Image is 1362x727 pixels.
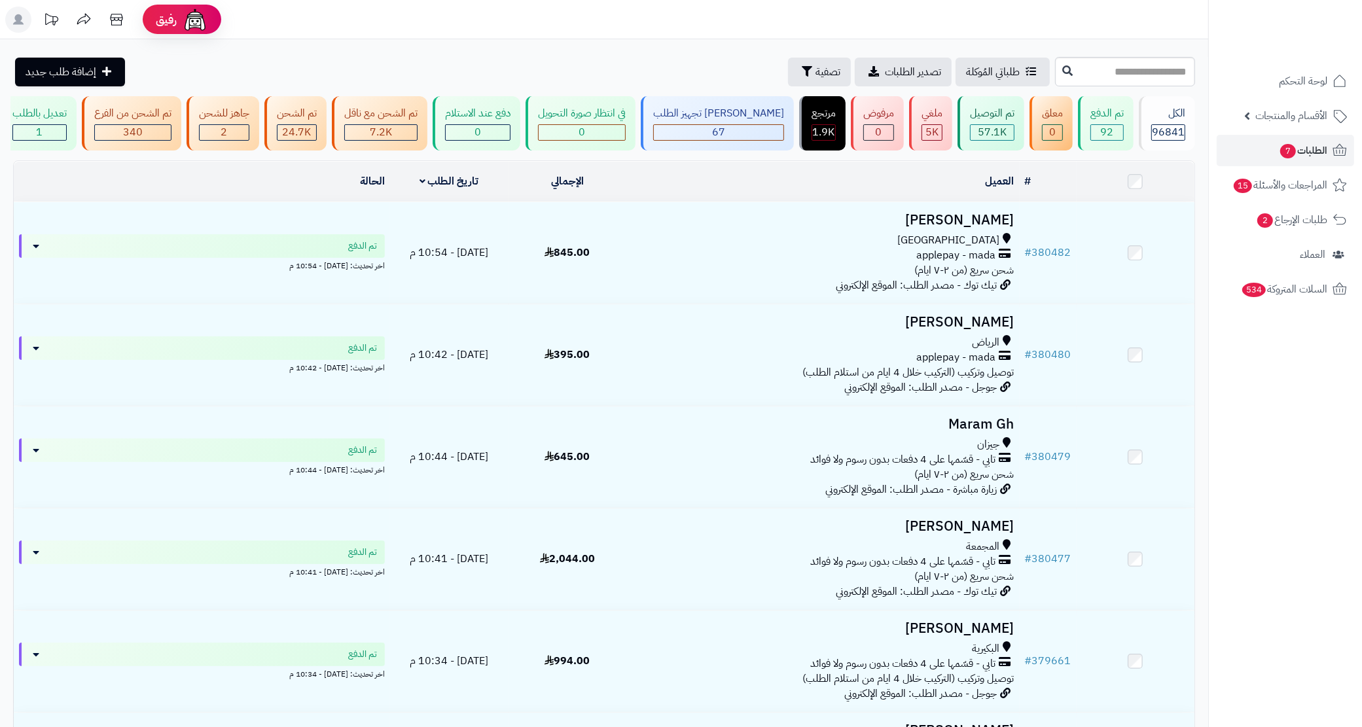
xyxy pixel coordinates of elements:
span: # [1025,449,1032,465]
span: [DATE] - 10:41 م [410,551,488,567]
div: 0 [446,125,510,140]
span: لوحة التحكم [1279,72,1327,90]
h3: [PERSON_NAME] [632,621,1014,636]
span: تم الدفع [348,342,377,355]
span: الطلبات [1279,141,1327,160]
span: تابي - قسّمها على 4 دفعات بدون رسوم ولا فوائد [811,554,996,569]
a: ملغي 5K [906,96,955,151]
span: 24.7K [283,124,312,140]
div: 92 [1091,125,1123,140]
a: العميل [986,173,1014,189]
span: 2 [221,124,228,140]
span: # [1025,347,1032,363]
div: جاهز للشحن [199,106,249,121]
span: 1 [37,124,43,140]
div: تم الشحن من الفرع [94,106,171,121]
a: في انتظار صورة التحويل 0 [523,96,638,151]
span: البكيرية [973,641,1000,656]
a: تم الشحن 24.7K [262,96,329,151]
span: إضافة طلب جديد [26,64,96,80]
div: 4999 [922,125,942,140]
span: تيك توك - مصدر الطلب: الموقع الإلكتروني [836,277,997,293]
span: طلبات الإرجاع [1256,211,1327,229]
a: تصدير الطلبات [855,58,952,86]
div: 0 [1043,125,1062,140]
span: 340 [123,124,143,140]
div: 1851 [812,125,835,140]
a: طلباتي المُوكلة [956,58,1050,86]
span: [DATE] - 10:44 م [410,449,488,465]
span: 1.9K [813,124,835,140]
span: السلات المتروكة [1241,280,1327,298]
div: 2 [200,125,249,140]
span: تم الدفع [348,444,377,457]
div: مرتجع [812,106,836,121]
a: جاهز للشحن 2 [184,96,262,151]
a: الحالة [360,173,385,189]
a: تحديثات المنصة [35,7,67,36]
span: شحن سريع (من ٢-٧ ايام) [915,467,1014,482]
div: مرفوض [863,106,894,121]
span: 96841 [1152,124,1185,140]
span: 67 [712,124,725,140]
div: ملغي [922,106,942,121]
a: الكل96841 [1136,96,1198,151]
span: شحن سريع (من ٢-٧ ايام) [915,569,1014,584]
span: 534 [1242,282,1267,298]
div: تعديل بالطلب [12,106,67,121]
span: 0 [876,124,882,140]
span: المراجعات والأسئلة [1232,176,1327,194]
a: # [1025,173,1031,189]
div: 57083 [971,125,1014,140]
a: تم التوصيل 57.1K [955,96,1027,151]
a: العملاء [1217,239,1354,270]
div: اخر تحديث: [DATE] - 10:54 م [19,258,385,272]
a: #379661 [1025,653,1071,669]
h3: [PERSON_NAME] [632,519,1014,534]
div: اخر تحديث: [DATE] - 10:34 م [19,666,385,680]
span: # [1025,653,1032,669]
a: لوحة التحكم [1217,65,1354,97]
div: تم الدفع [1090,106,1124,121]
span: [DATE] - 10:34 م [410,653,488,669]
span: applepay - mada [917,350,996,365]
span: المجمعة [967,539,1000,554]
span: 845.00 [545,245,590,260]
span: جيزان [978,437,1000,452]
span: الرياض [973,335,1000,350]
span: توصيل وتركيب (التركيب خلال 4 ايام من استلام الطلب) [803,364,1014,380]
span: 15 [1233,178,1253,194]
span: زيارة مباشرة - مصدر الطلب: الموقع الإلكتروني [826,482,997,497]
a: مرفوض 0 [848,96,906,151]
span: جوجل - مصدر الطلب: الموقع الإلكتروني [845,686,997,701]
a: تم الشحن مع ناقل 7.2K [329,96,430,151]
span: 0 [475,124,481,140]
div: 340 [95,125,171,140]
a: تاريخ الطلب [420,173,479,189]
div: [PERSON_NAME] تجهيز الطلب [653,106,784,121]
span: 92 [1101,124,1114,140]
span: توصيل وتركيب (التركيب خلال 4 ايام من استلام الطلب) [803,671,1014,686]
span: 7 [1280,143,1297,159]
a: [PERSON_NAME] تجهيز الطلب 67 [638,96,797,151]
div: اخر تحديث: [DATE] - 10:42 م [19,360,385,374]
span: 2 [1257,213,1274,228]
span: 645.00 [545,449,590,465]
a: تم الشحن من الفرع 340 [79,96,184,151]
span: العملاء [1300,245,1325,264]
span: تابي - قسّمها على 4 دفعات بدون رسوم ولا فوائد [811,452,996,467]
span: 0 [579,124,585,140]
div: دفع عند الاستلام [445,106,511,121]
div: تم الشحن [277,106,317,121]
div: في انتظار صورة التحويل [538,106,626,121]
div: الكل [1151,106,1185,121]
div: اخر تحديث: [DATE] - 10:41 م [19,564,385,578]
a: دفع عند الاستلام 0 [430,96,523,151]
span: تم الدفع [348,239,377,253]
span: شحن سريع (من ٢-٧ ايام) [915,262,1014,278]
div: 7222 [345,125,417,140]
div: 1 [13,125,66,140]
span: تصدير الطلبات [885,64,941,80]
div: 0 [539,125,625,140]
a: #380480 [1025,347,1071,363]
